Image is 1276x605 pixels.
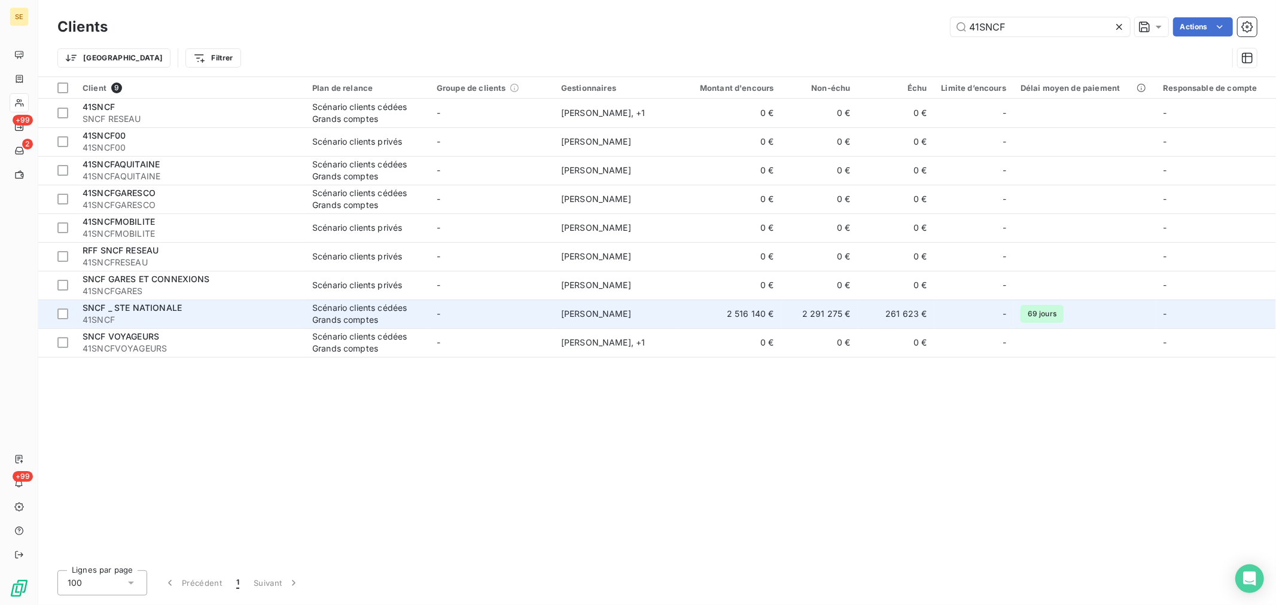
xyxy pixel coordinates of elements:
[83,343,298,355] span: 41SNCFVOYAGEURS
[312,158,422,182] div: Scénario clients cédées Grands comptes
[561,251,631,261] span: [PERSON_NAME]
[1003,279,1006,291] span: -
[1003,164,1006,176] span: -
[1163,222,1167,233] span: -
[1003,222,1006,234] span: -
[437,280,440,290] span: -
[1173,17,1233,36] button: Actions
[1163,165,1167,175] span: -
[236,577,239,589] span: 1
[57,16,108,38] h3: Clients
[781,127,858,156] td: 0 €
[858,213,934,242] td: 0 €
[678,99,781,127] td: 0 €
[312,222,402,234] div: Scénario clients privés
[437,337,440,347] span: -
[561,194,631,204] span: [PERSON_NAME]
[68,577,82,589] span: 100
[561,280,631,290] span: [PERSON_NAME]
[83,113,298,125] span: SNCF RESEAU
[781,328,858,357] td: 0 €
[561,337,671,349] div: [PERSON_NAME] , + 1
[788,83,851,93] div: Non-échu
[312,250,402,262] div: Scénario clients privés
[781,300,858,328] td: 2 291 275 €
[858,328,934,357] td: 0 €
[229,570,246,595] button: 1
[858,127,934,156] td: 0 €
[1003,136,1006,148] span: -
[678,213,781,242] td: 0 €
[437,83,506,93] span: Groupe de clients
[858,242,934,271] td: 0 €
[781,156,858,185] td: 0 €
[312,136,402,148] div: Scénario clients privés
[561,83,671,93] div: Gestionnaires
[858,185,934,213] td: 0 €
[858,271,934,300] td: 0 €
[1021,305,1064,323] span: 69 jours
[858,156,934,185] td: 0 €
[312,279,402,291] div: Scénario clients privés
[83,256,298,268] span: 41SNCFRESEAU
[678,300,781,328] td: 2 516 140 €
[1163,136,1167,146] span: -
[437,165,440,175] span: -
[678,328,781,357] td: 0 €
[437,222,440,233] span: -
[686,83,774,93] div: Montant d'encours
[312,302,422,326] div: Scénario clients cédées Grands comptes
[437,136,440,146] span: -
[157,570,229,595] button: Précédent
[678,271,781,300] td: 0 €
[83,130,126,140] span: 41SNCF00
[83,188,156,198] span: 41SNCFGARESCO
[858,300,934,328] td: 261 623 €
[312,187,422,211] div: Scénario clients cédées Grands comptes
[1163,308,1167,319] span: -
[781,185,858,213] td: 0 €
[83,302,182,313] span: SNCF _ STE NATIONALE
[561,107,671,119] div: [PERSON_NAME] , + 1
[83,142,298,154] span: 41SNCF00
[437,108,440,118] span: -
[1003,193,1006,205] span: -
[83,102,115,112] span: 41SNCF
[246,570,307,595] button: Suivant
[781,242,858,271] td: 0 €
[83,216,155,227] span: 41SNCFMOBILITE
[1003,250,1006,262] span: -
[561,308,631,319] span: [PERSON_NAME]
[951,17,1130,36] input: Rechercher
[781,213,858,242] td: 0 €
[312,83,422,93] div: Plan de relance
[942,83,1006,93] div: Limite d’encours
[678,242,781,271] td: 0 €
[312,101,422,125] div: Scénario clients cédées Grands comptes
[561,136,631,146] span: [PERSON_NAME]
[10,7,29,26] div: SE
[1163,251,1167,261] span: -
[10,579,29,598] img: Logo LeanPay
[865,83,927,93] div: Échu
[437,308,440,319] span: -
[1003,337,1006,349] span: -
[1021,83,1149,93] div: Délai moyen de paiement
[1163,83,1271,93] div: Responsable de compte
[678,156,781,185] td: 0 €
[678,185,781,213] td: 0 €
[561,222,631,233] span: [PERSON_NAME]
[1163,108,1167,118] span: -
[13,471,33,482] span: +99
[83,159,160,169] span: 41SNCFAQUITAINE
[1163,194,1167,204] span: -
[858,99,934,127] td: 0 €
[83,199,298,211] span: 41SNCFGARESCO
[111,82,122,93] span: 9
[561,165,631,175] span: [PERSON_NAME]
[83,245,159,255] span: RFF SNCF RESEAU
[83,83,106,93] span: Client
[781,271,858,300] td: 0 €
[83,228,298,240] span: 41SNCFMOBILITE
[83,314,298,326] span: 41SNCF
